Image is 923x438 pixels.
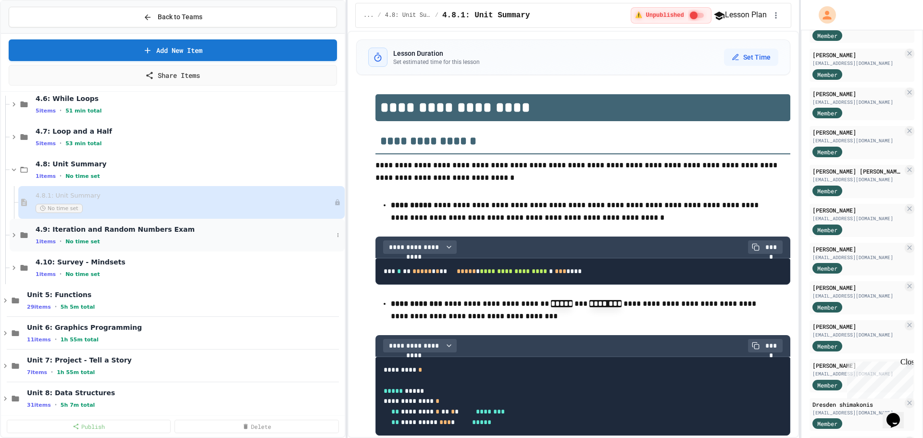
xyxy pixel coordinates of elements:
[36,127,343,136] span: 4.7: Loop and a Half
[817,303,837,312] span: Member
[843,358,913,399] iframe: To enrich screen reader interactions, please activate Accessibility in Grammarly extension settings
[36,225,333,234] span: 4.9: Iteration and Random Numbers Exam
[812,60,903,67] div: [EMAIL_ADDRESS][DOMAIN_NAME]
[812,167,903,175] div: [PERSON_NAME] [PERSON_NAME]
[27,304,51,310] span: 29 items
[61,337,99,343] span: 1h 55m total
[60,172,62,180] span: •
[812,400,903,409] div: Dresden shimakonis
[817,187,837,195] span: Member
[65,140,101,147] span: 53 min total
[27,388,343,397] span: Unit 8: Data Structures
[724,49,778,66] button: Set Time
[36,258,343,266] span: 4.10: Survey - Mindsets
[812,137,903,144] div: [EMAIL_ADDRESS][DOMAIN_NAME]
[812,50,903,59] div: [PERSON_NAME]
[60,107,62,114] span: •
[817,148,837,156] span: Member
[333,230,343,240] button: More options
[7,420,171,433] a: Publish
[36,204,83,213] span: No time set
[883,400,913,428] iframe: chat widget
[817,225,837,234] span: Member
[812,254,903,261] div: [EMAIL_ADDRESS][DOMAIN_NAME]
[378,12,381,19] span: /
[4,4,66,61] div: Chat with us now!Close
[713,9,767,21] button: Lesson Plan
[65,108,101,114] span: 51 min total
[334,199,341,206] div: Unpublished
[812,409,903,416] div: [EMAIL_ADDRESS][DOMAIN_NAME]
[812,331,903,338] div: [EMAIL_ADDRESS][DOMAIN_NAME]
[635,12,684,19] span: ⚠️ Unpublished
[27,290,343,299] span: Unit 5: Functions
[36,108,56,114] span: 5 items
[393,49,480,58] h3: Lesson Duration
[442,10,530,21] span: 4.8.1: Unit Summary
[363,12,374,19] span: ...
[9,39,337,61] a: Add New Item
[817,70,837,79] span: Member
[812,206,903,214] div: [PERSON_NAME]
[27,369,47,375] span: 7 items
[51,368,53,376] span: •
[27,356,343,364] span: Unit 7: Project - Tell a Story
[812,176,903,183] div: [EMAIL_ADDRESS][DOMAIN_NAME]
[812,322,903,331] div: [PERSON_NAME]
[27,337,51,343] span: 11 items
[27,402,51,408] span: 31 items
[812,128,903,137] div: [PERSON_NAME]
[9,65,337,86] a: Share Items
[36,94,343,103] span: 4.6: While Loops
[812,99,903,106] div: [EMAIL_ADDRESS][DOMAIN_NAME]
[393,58,480,66] p: Set estimated time for this lesson
[817,419,837,428] span: Member
[631,7,711,24] div: ⚠️ Students cannot see this content! Click the toggle to publish it and make it visible to your c...
[65,271,100,277] span: No time set
[65,173,100,179] span: No time set
[812,370,903,377] div: [EMAIL_ADDRESS][DOMAIN_NAME]
[27,323,343,332] span: Unit 6: Graphics Programming
[9,7,337,27] button: Back to Teams
[385,12,431,19] span: 4.8: Unit Summary
[36,173,56,179] span: 1 items
[812,361,903,370] div: [PERSON_NAME]
[809,4,838,26] div: My Account
[60,270,62,278] span: •
[158,12,202,22] span: Back to Teams
[55,336,57,343] span: •
[817,109,837,117] span: Member
[61,402,95,408] span: 5h 7m total
[817,381,837,389] span: Member
[812,245,903,253] div: [PERSON_NAME]
[175,420,338,433] a: Delete
[36,140,56,147] span: 5 items
[435,12,438,19] span: /
[60,139,62,147] span: •
[61,304,95,310] span: 5h 5m total
[57,369,95,375] span: 1h 55m total
[812,292,903,300] div: [EMAIL_ADDRESS][DOMAIN_NAME]
[812,215,903,222] div: [EMAIL_ADDRESS][DOMAIN_NAME]
[55,303,57,311] span: •
[36,238,56,245] span: 1 items
[817,342,837,350] span: Member
[812,283,903,292] div: [PERSON_NAME]
[812,89,903,98] div: [PERSON_NAME]
[55,401,57,409] span: •
[36,192,334,200] span: 4.8.1: Unit Summary
[60,238,62,245] span: •
[817,31,837,40] span: Member
[817,264,837,273] span: Member
[36,160,343,168] span: 4.8: Unit Summary
[65,238,100,245] span: No time set
[36,271,56,277] span: 1 items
